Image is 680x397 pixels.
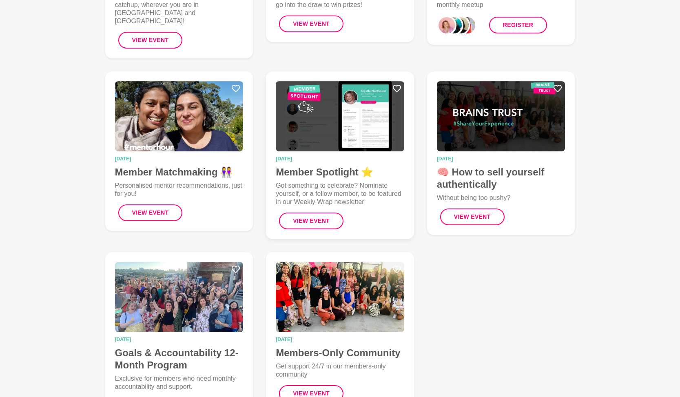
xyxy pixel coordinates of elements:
h4: 🧠 How to sell yourself authentically [437,166,565,191]
p: Got something to celebrate? Nominate yourself, or a fellow member, to be featured in our Weekly W... [276,182,404,206]
p: Without being too pushy? [437,194,565,202]
button: View Event [118,204,183,221]
button: View Event [279,213,343,229]
time: [DATE] [115,156,244,161]
h4: Member Matchmaking 👭 [115,166,244,178]
h4: Goals & Accountability 12-Month Program [115,347,244,371]
p: Get support 24/7 in our members-only community [276,362,404,379]
img: Member Spotlight ⭐ [276,81,404,151]
a: 🧠 How to sell yourself authentically[DATE]🧠 How to sell yourself authenticallyWithout being too p... [427,71,575,235]
img: 🧠 How to sell yourself authentically [437,81,565,151]
div: 2_Laila Punj [450,16,470,35]
img: Goals & Accountability 12-Month Program [115,262,244,332]
div: 3_Dr Missy Wolfman [457,16,477,35]
h4: Member Spotlight ⭐ [276,166,404,178]
time: [DATE] [115,337,244,342]
time: [DATE] [276,156,404,161]
h4: Members-Only Community [276,347,404,359]
p: Personalised mentor recommendations, just for you! [115,182,244,198]
img: Members-Only Community [276,262,404,332]
button: View Event [279,16,343,32]
a: Member Matchmaking 👭[DATE]Member Matchmaking 👭Personalised mentor recommendations, just for you!V... [105,71,253,231]
a: Member Spotlight ⭐[DATE]Member Spotlight ⭐Got something to celebrate? Nominate yourself, or a fel... [266,71,414,239]
img: Member Matchmaking 👭 [115,81,244,151]
time: [DATE] [437,156,565,161]
p: Exclusive for members who need monthly accountability and support. [115,375,244,391]
div: 0_Vari McGaan [437,16,456,35]
button: View Event [118,32,183,49]
button: View Event [440,208,505,225]
a: Register [489,17,547,33]
div: 1_Emily Fogg [444,16,463,35]
time: [DATE] [276,337,404,342]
